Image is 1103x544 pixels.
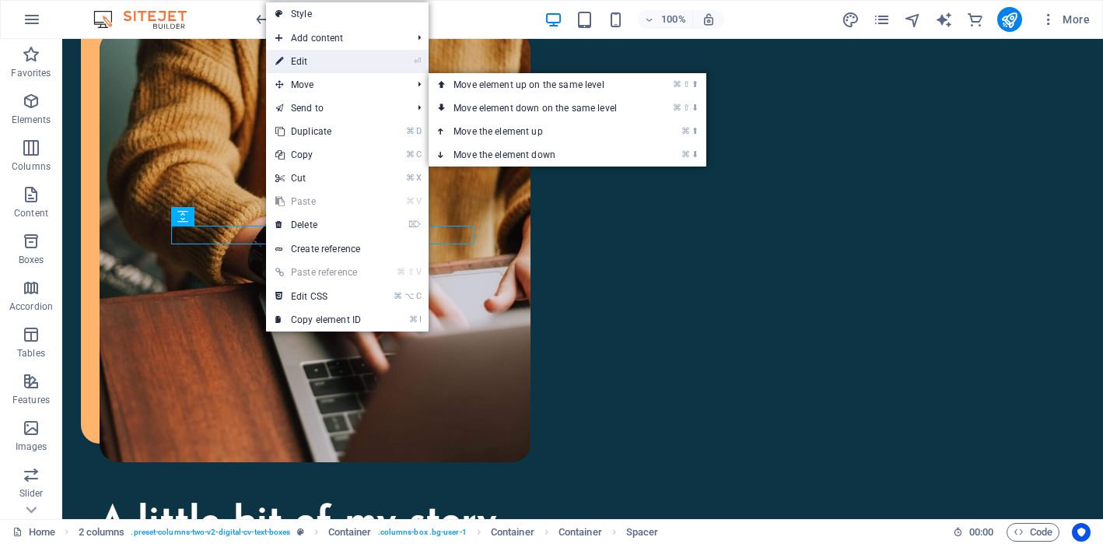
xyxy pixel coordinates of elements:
a: ⌘⬆Move the element up [429,120,648,143]
i: ⌘ [409,314,418,325]
h6: Session time [953,523,994,542]
span: 00 00 [969,523,993,542]
i: X [416,173,421,183]
i: ⌘ [406,126,415,136]
img: Editor Logo [89,10,206,29]
button: Code [1007,523,1059,542]
span: Click to select. Double-click to edit [559,523,602,542]
i: ⌘ [681,149,690,160]
button: design [842,10,860,29]
button: 100% [638,10,693,29]
a: ⌘CCopy [266,143,370,167]
p: Features [12,394,50,406]
button: Usercentrics [1072,523,1091,542]
i: AI Writer [935,11,953,29]
i: This element is a customizable preset [297,528,304,536]
i: Pages (Ctrl+Alt+S) [873,11,891,29]
button: More [1035,7,1096,32]
i: C [416,291,421,301]
a: ⌘DDuplicate [266,120,370,143]
span: : [980,526,982,538]
i: ⌘ [397,267,405,277]
i: ⏎ [414,56,421,66]
span: . columns-box .bg-user-1 [378,523,467,542]
a: ⌘XCut [266,167,370,190]
i: ⌘ [681,126,690,136]
i: V [416,267,421,277]
i: V [416,196,421,206]
a: ⌘⇧⬆Move element up on the same level [429,73,648,97]
i: ⌘ [406,173,415,183]
i: ⇧ [683,79,690,89]
button: navigator [904,10,923,29]
i: ⌘ [406,196,415,206]
a: Send to [266,97,405,120]
span: Click to select. Double-click to edit [328,523,372,542]
p: Accordion [9,300,53,313]
p: Content [14,207,48,219]
i: Commerce [966,11,984,29]
a: ⌘ICopy element ID [266,308,370,332]
a: Click to cancel selection. Double-click to open Pages [12,523,55,542]
a: Create reference [266,237,429,261]
a: ⌦Delete [266,213,370,237]
a: ⌘⇧VPaste reference [266,261,370,284]
p: Slider [19,487,44,500]
i: ⌘ [673,79,681,89]
nav: breadcrumb [79,523,659,542]
span: Click to select. Double-click to edit [626,523,659,542]
p: Tables [17,347,45,360]
a: ⌘VPaste [266,190,370,213]
button: publish [997,7,1022,32]
i: ⬆ [692,126,699,136]
span: Move [266,73,405,97]
i: ⌘ [394,291,402,301]
i: ⬇ [692,149,699,160]
button: pages [873,10,891,29]
p: Columns [12,160,51,173]
button: text_generator [935,10,954,29]
i: ⌦ [408,219,421,230]
span: Click to select. Double-click to edit [491,523,534,542]
i: ⇧ [408,267,415,277]
p: Boxes [19,254,44,266]
button: commerce [966,10,985,29]
i: Design (Ctrl+Alt+Y) [842,11,860,29]
a: ⏎Edit [266,50,370,73]
a: ⌘⌥CEdit CSS [266,285,370,308]
i: ⌥ [404,291,415,301]
i: ⌘ [406,149,415,160]
span: Code [1014,523,1052,542]
i: I [419,314,421,325]
h6: 100% [661,10,686,29]
p: Elements [12,114,51,126]
span: . preset-columns-two-v2-digital-cv-text-boxes [131,523,290,542]
span: More [1041,12,1090,27]
i: Undo: Change text (Ctrl+Z) [254,11,271,29]
i: ⌘ [673,103,681,113]
i: ⇧ [683,103,690,113]
i: D [416,126,421,136]
a: ⌘⇧⬇Move element down on the same level [429,97,648,120]
p: Images [16,440,47,453]
a: Style [266,2,429,26]
p: Favorites [11,67,51,79]
i: Navigator [904,11,922,29]
i: ⬇ [692,103,699,113]
i: C [416,149,421,160]
i: On resize automatically adjust zoom level to fit chosen device. [702,12,716,26]
button: undo [253,10,271,29]
span: Add content [266,26,405,50]
i: Publish [1000,11,1018,29]
span: Click to select. Double-click to edit [79,523,125,542]
i: ⬆ [692,79,699,89]
a: ⌘⬇Move the element down [429,143,648,167]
